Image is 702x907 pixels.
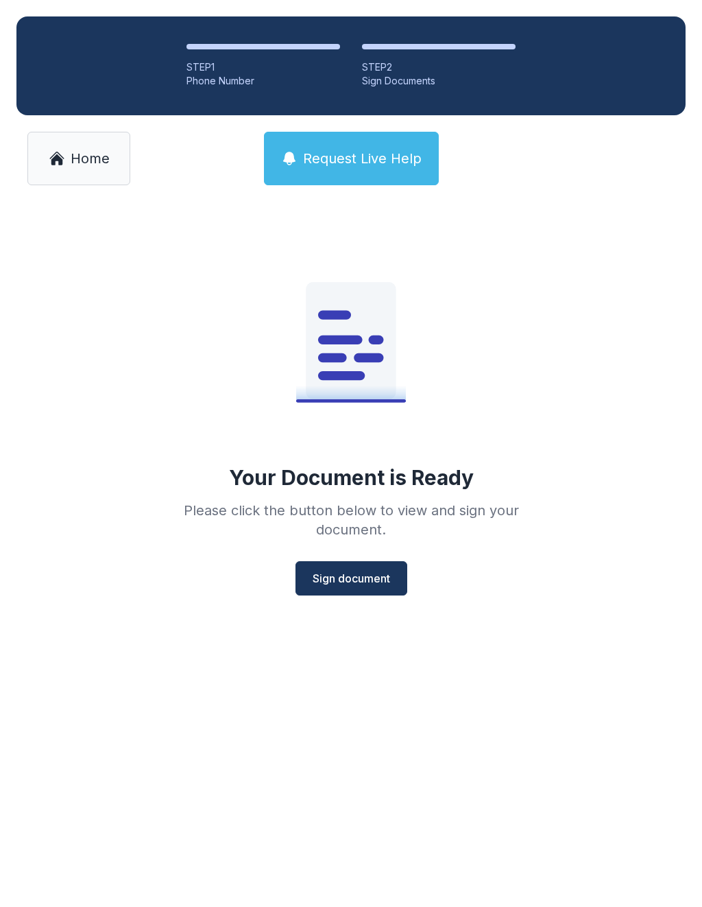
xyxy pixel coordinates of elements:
div: STEP 1 [186,60,340,74]
div: Phone Number [186,74,340,88]
span: Sign document [313,570,390,587]
span: Request Live Help [303,149,422,168]
div: Your Document is Ready [229,465,474,490]
div: STEP 2 [362,60,516,74]
span: Home [71,149,110,168]
div: Sign Documents [362,74,516,88]
div: Please click the button below to view and sign your document. [154,501,548,539]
